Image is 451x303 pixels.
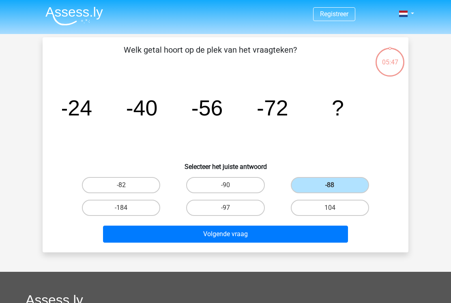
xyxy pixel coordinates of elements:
tspan: ? [332,96,344,120]
div: 05:47 [375,47,405,67]
tspan: -72 [257,96,288,120]
img: Assessly [45,6,103,26]
label: 104 [291,200,369,216]
button: Volgende vraag [103,226,348,243]
tspan: -24 [60,96,92,120]
label: -88 [291,177,369,193]
label: -184 [82,200,160,216]
a: Registreer [320,10,348,18]
label: -90 [186,177,264,193]
tspan: -56 [191,96,223,120]
label: -97 [186,200,264,216]
label: -82 [82,177,160,193]
h6: Selecteer het juiste antwoord [56,156,395,171]
tspan: -40 [126,96,158,120]
p: Welk getal hoort op de plek van het vraagteken? [56,44,365,68]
